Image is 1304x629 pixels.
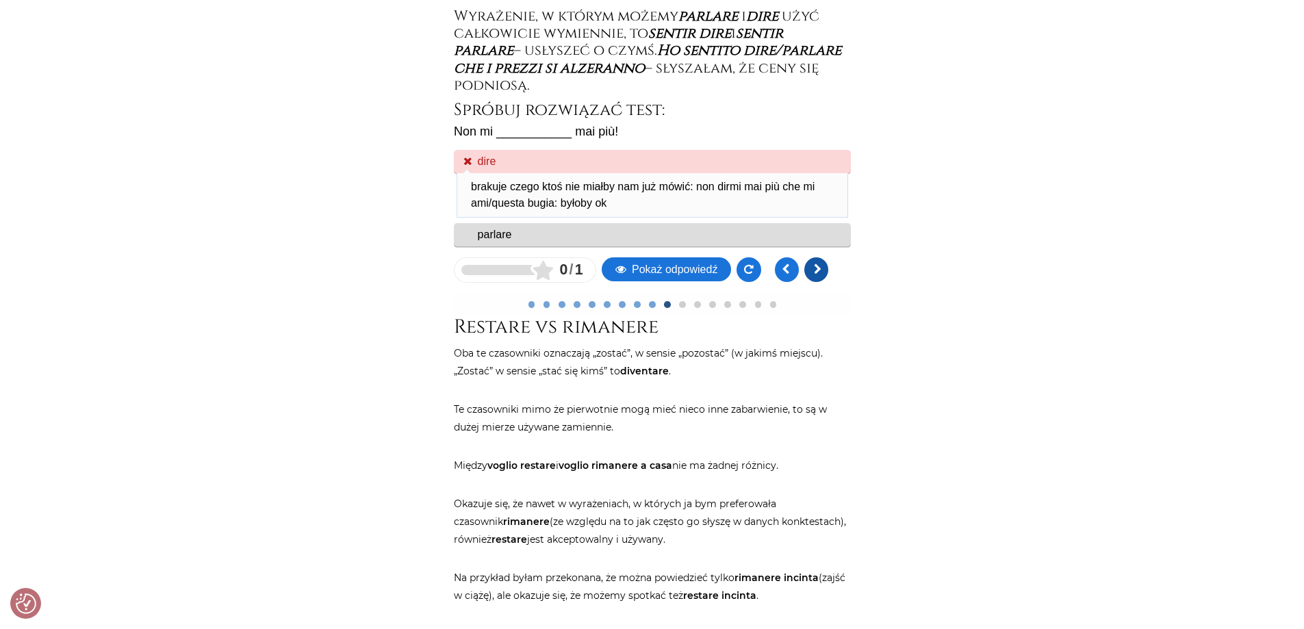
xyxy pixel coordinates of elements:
[454,495,851,548] p: Okazuje się, że nawet w wyrażeniach, w których ja bym preferowała czasownik (ze względu na to jak...
[648,24,731,43] em: sentir dire
[683,589,756,602] strong: restare incinta
[454,400,851,436] p: Te czasowniki mimo że pierwotnie mogą mieć nieco inne zabarwienie, to są w dużej mierze używane z...
[503,515,550,528] strong: rimanere
[620,365,669,377] strong: diventare
[746,7,778,26] em: dire
[454,457,851,474] p: Między i nie ma żadnej różnicy.
[559,459,672,472] strong: voglio rimanere a casa
[16,593,36,614] button: Preferencje co do zgód
[454,344,851,380] p: Oba te czasowniki oznaczają „zostać”, w sensie „pozostać” (w jakimś miejscu). „Zostać” w sensie „...
[454,100,851,120] h3: Spróbuj rozwiązać test:
[734,572,819,584] strong: rimanere incinta
[454,8,851,94] h4: Wyrażenie, w którym możemy i użyć całkowicie wymiennie, to i – usłyszeć o czymś. – słyszałam, że ...
[454,41,841,77] em: Ho sentito dire/parlare che i prezzi si alzeranno
[487,459,556,472] strong: voglio restare
[454,316,851,339] h2: Restare vs rimanere
[454,125,851,316] iframe: Parlare vs dire
[454,569,851,604] p: Na przykład byłam przekonana, że można powiedzieć tylko (zajść w ciążę), ale okazuje się, że może...
[678,7,738,26] em: parlare
[16,593,36,614] img: Revisit consent button
[491,533,527,545] strong: restare
[454,24,783,60] em: sentir parlare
